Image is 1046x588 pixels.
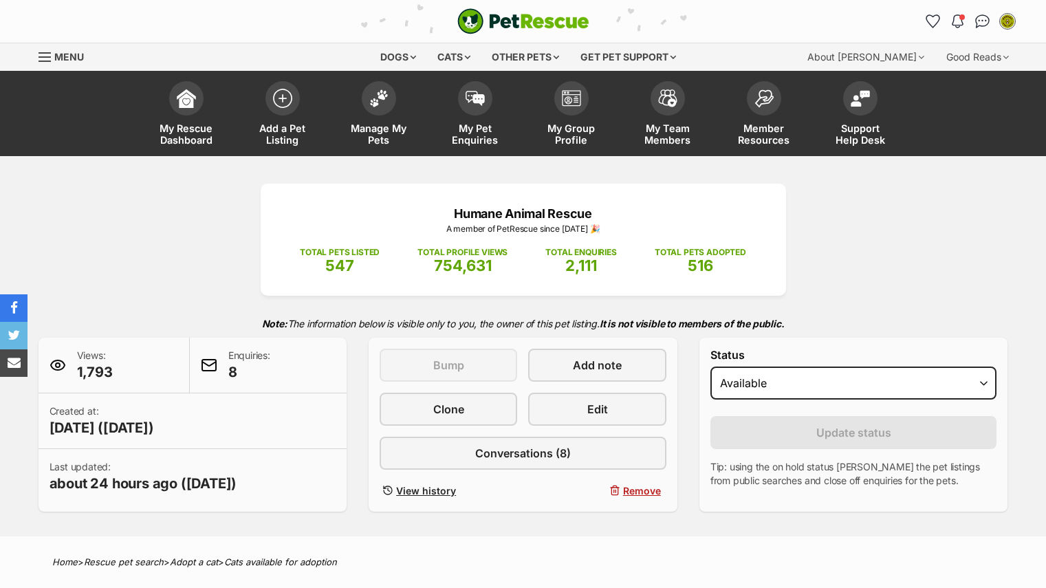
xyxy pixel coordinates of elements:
button: Bump [380,349,517,382]
a: My Group Profile [523,74,620,156]
a: Rescue pet search [84,556,164,567]
a: My Rescue Dashboard [138,74,235,156]
p: TOTAL PETS ADOPTED [655,246,746,259]
p: Views: [77,349,113,382]
span: 1,793 [77,362,113,382]
a: PetRescue [457,8,589,34]
span: Edit [587,401,608,417]
img: group-profile-icon-3fa3cf56718a62981997c0bc7e787c4b2cf8bcc04b72c1350f741eb67cf2f40e.svg [562,90,581,107]
a: Home [52,556,78,567]
a: Conversations [972,10,994,32]
ul: Account quick links [922,10,1018,32]
p: A member of PetRescue since [DATE] 🎉 [281,223,765,235]
div: Other pets [482,43,569,71]
p: The information below is visible only to you, the owner of this pet listing. [39,309,1008,338]
img: help-desk-icon-fdf02630f3aa405de69fd3d07c3f3aa587a6932b1a1747fa1d2bba05be0121f9.svg [851,90,870,107]
img: logo-cat-932fe2b9b8326f06289b0f2fb663e598f794de774fb13d1741a6617ecf9a85b4.svg [457,8,589,34]
span: 754,631 [434,257,492,274]
span: Remove [623,483,661,498]
span: Menu [54,51,84,63]
span: Bump [433,357,464,373]
p: Tip: using the on hold status [PERSON_NAME] the pet listings from public searches and close off e... [710,460,997,488]
button: Notifications [947,10,969,32]
span: Update status [816,424,891,441]
a: Adopt a cat [170,556,218,567]
a: View history [380,481,517,501]
img: Cornelia Adolfsson profile pic [1001,14,1014,28]
div: > > > [18,557,1029,567]
a: Favourites [922,10,944,32]
span: 2,111 [565,257,597,274]
a: Manage My Pets [331,74,427,156]
a: Edit [528,393,666,426]
span: 516 [688,257,713,274]
span: My Team Members [637,122,699,146]
a: My Pet Enquiries [427,74,523,156]
a: Add a Pet Listing [235,74,331,156]
img: dashboard-icon-eb2f2d2d3e046f16d808141f083e7271f6b2e854fb5c12c21221c1fb7104beca.svg [177,89,196,108]
img: member-resources-icon-8e73f808a243e03378d46382f2149f9095a855e16c252ad45f914b54edf8863c.svg [754,89,774,108]
span: Add a Pet Listing [252,122,314,146]
span: My Pet Enquiries [444,122,506,146]
a: Menu [39,43,94,68]
p: Humane Animal Rescue [281,204,765,223]
span: View history [396,483,456,498]
strong: Note: [262,318,287,329]
a: Conversations (8) [380,437,666,470]
span: 547 [325,257,354,274]
a: Clone [380,393,517,426]
span: Clone [433,401,464,417]
div: About [PERSON_NAME] [798,43,934,71]
a: Member Resources [716,74,812,156]
span: Add note [573,357,622,373]
button: My account [996,10,1018,32]
p: Enquiries: [228,349,270,382]
div: Dogs [371,43,426,71]
a: Cats available for adoption [224,556,337,567]
img: notifications-46538b983faf8c2785f20acdc204bb7945ddae34d4c08c2a6579f10ce5e182be.svg [952,14,963,28]
span: Manage My Pets [348,122,410,146]
a: Add note [528,349,666,382]
span: 8 [228,362,270,382]
div: Good Reads [937,43,1018,71]
p: Created at: [50,404,154,437]
p: TOTAL PROFILE VIEWS [417,246,508,259]
img: add-pet-listing-icon-0afa8454b4691262ce3f59096e99ab1cd57d4a30225e0717b998d2c9b9846f56.svg [273,89,292,108]
div: Cats [428,43,480,71]
span: My Rescue Dashboard [155,122,217,146]
span: [DATE] ([DATE]) [50,418,154,437]
button: Update status [710,416,997,449]
span: Conversations (8) [475,445,571,461]
span: Support Help Desk [829,122,891,146]
img: chat-41dd97257d64d25036548639549fe6c8038ab92f7586957e7f3b1b290dea8141.svg [975,14,990,28]
button: Remove [528,481,666,501]
img: pet-enquiries-icon-7e3ad2cf08bfb03b45e93fb7055b45f3efa6380592205ae92323e6603595dc1f.svg [466,91,485,106]
a: Support Help Desk [812,74,908,156]
img: team-members-icon-5396bd8760b3fe7c0b43da4ab00e1e3bb1a5d9ba89233759b79545d2d3fc5d0d.svg [658,89,677,107]
p: Last updated: [50,460,237,493]
strong: It is not visible to members of the public. [600,318,785,329]
span: about 24 hours ago ([DATE]) [50,474,237,493]
span: Member Resources [733,122,795,146]
img: manage-my-pets-icon-02211641906a0b7f246fdf0571729dbe1e7629f14944591b6c1af311fb30b64b.svg [369,89,389,107]
a: My Team Members [620,74,716,156]
p: TOTAL PETS LISTED [300,246,380,259]
label: Status [710,349,997,361]
span: My Group Profile [541,122,602,146]
p: TOTAL ENQUIRIES [545,246,616,259]
div: Get pet support [571,43,686,71]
